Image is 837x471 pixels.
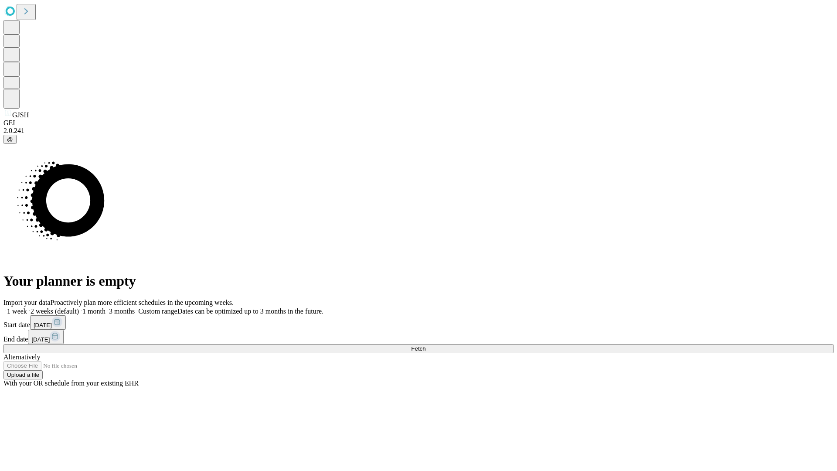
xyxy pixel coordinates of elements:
div: GEI [3,119,834,127]
span: [DATE] [34,322,52,328]
div: 2.0.241 [3,127,834,135]
span: Alternatively [3,353,40,361]
button: @ [3,135,17,144]
div: Start date [3,315,834,330]
span: Import your data [3,299,51,306]
span: 2 weeks (default) [31,307,79,315]
span: 1 month [82,307,105,315]
span: 1 week [7,307,27,315]
span: GJSH [12,111,29,119]
button: [DATE] [30,315,66,330]
span: Dates can be optimized up to 3 months in the future. [177,307,323,315]
h1: Your planner is empty [3,273,834,289]
div: End date [3,330,834,344]
button: Upload a file [3,370,43,379]
button: [DATE] [28,330,64,344]
button: Fetch [3,344,834,353]
span: Custom range [138,307,177,315]
span: Fetch [411,345,425,352]
span: Proactively plan more efficient schedules in the upcoming weeks. [51,299,234,306]
span: 3 months [109,307,135,315]
span: [DATE] [31,336,50,343]
span: @ [7,136,13,143]
span: With your OR schedule from your existing EHR [3,379,139,387]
